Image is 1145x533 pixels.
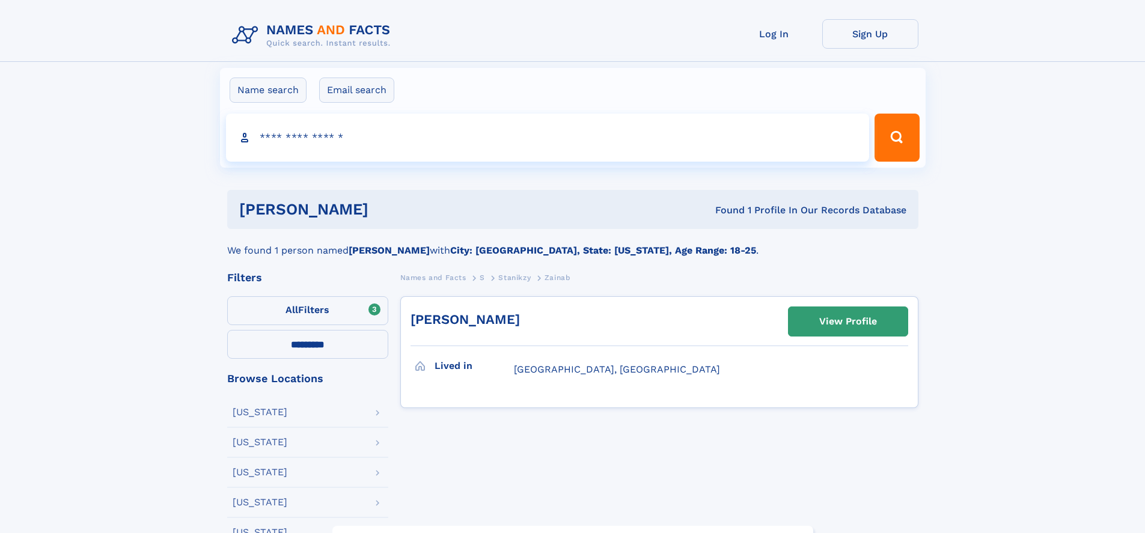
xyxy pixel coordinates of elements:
[542,204,906,217] div: Found 1 Profile In Our Records Database
[230,78,307,103] label: Name search
[285,304,298,315] span: All
[349,245,430,256] b: [PERSON_NAME]
[726,19,822,49] a: Log In
[227,229,918,258] div: We found 1 person named with .
[233,468,287,477] div: [US_STATE]
[233,498,287,507] div: [US_STATE]
[400,270,466,285] a: Names and Facts
[227,272,388,283] div: Filters
[514,364,720,375] span: [GEOGRAPHIC_DATA], [GEOGRAPHIC_DATA]
[227,19,400,52] img: Logo Names and Facts
[450,245,756,256] b: City: [GEOGRAPHIC_DATA], State: [US_STATE], Age Range: 18-25
[239,202,542,217] h1: [PERSON_NAME]
[435,356,514,376] h3: Lived in
[480,273,485,282] span: S
[227,296,388,325] label: Filters
[875,114,919,162] button: Search Button
[498,270,531,285] a: Stanikzy
[227,373,388,384] div: Browse Locations
[789,307,908,336] a: View Profile
[319,78,394,103] label: Email search
[233,407,287,417] div: [US_STATE]
[233,437,287,447] div: [US_STATE]
[819,308,877,335] div: View Profile
[411,312,520,327] a: [PERSON_NAME]
[498,273,531,282] span: Stanikzy
[822,19,918,49] a: Sign Up
[480,270,485,285] a: S
[226,114,870,162] input: search input
[545,273,571,282] span: Zainab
